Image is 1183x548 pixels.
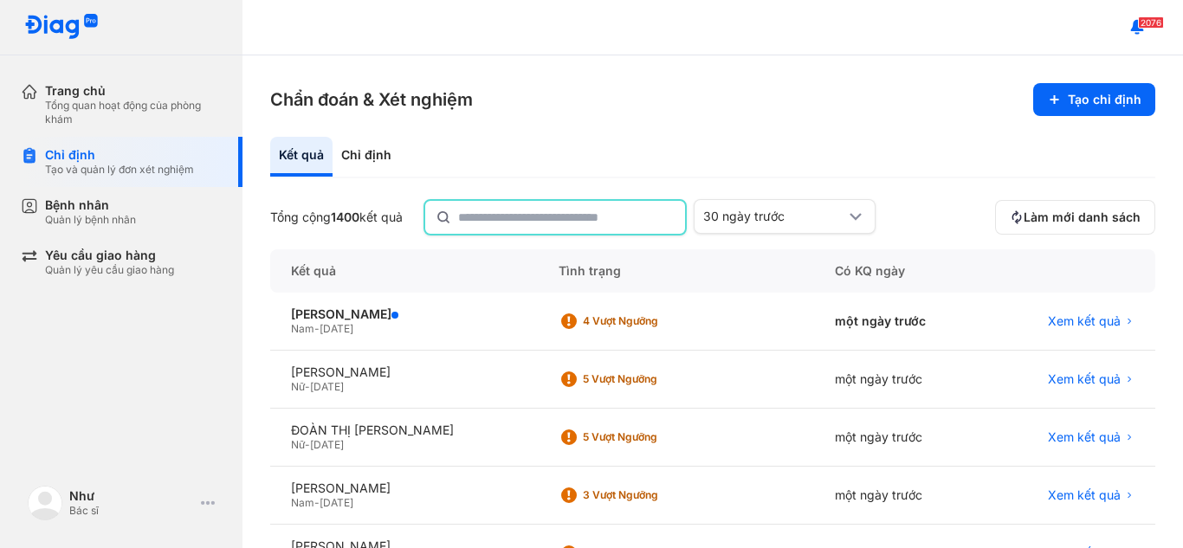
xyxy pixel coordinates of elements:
[28,486,62,520] img: logo
[995,200,1155,235] button: Làm mới danh sách
[320,496,353,509] span: [DATE]
[1033,83,1155,116] button: Tạo chỉ định
[1024,210,1141,225] span: Làm mới danh sách
[45,163,194,177] div: Tạo và quản lý đơn xét nghiệm
[291,480,517,496] div: [PERSON_NAME]
[583,314,721,328] div: 4 Vượt ngưỡng
[69,488,194,504] div: Như
[814,467,987,525] div: một ngày trước
[1048,371,1121,387] span: Xem kết quả
[270,210,403,225] div: Tổng cộng kết quả
[814,409,987,467] div: một ngày trước
[291,380,305,393] span: Nữ
[1048,429,1121,445] span: Xem kết quả
[270,137,333,177] div: Kết quả
[703,209,845,224] div: 30 ngày trước
[291,438,305,451] span: Nữ
[291,364,517,380] div: [PERSON_NAME]
[69,504,194,518] div: Bác sĩ
[583,372,721,386] div: 5 Vượt ngưỡng
[320,322,353,335] span: [DATE]
[45,99,222,126] div: Tổng quan hoạt động của phòng khám
[45,248,174,263] div: Yêu cầu giao hàng
[814,293,987,351] div: một ngày trước
[314,496,320,509] span: -
[1048,313,1121,329] span: Xem kết quả
[45,83,222,99] div: Trang chủ
[45,263,174,277] div: Quản lý yêu cầu giao hàng
[538,249,814,293] div: Tình trạng
[305,438,310,451] span: -
[1048,487,1121,503] span: Xem kết quả
[45,197,136,213] div: Bệnh nhân
[305,380,310,393] span: -
[45,147,194,163] div: Chỉ định
[291,306,517,322] div: [PERSON_NAME]
[314,322,320,335] span: -
[814,249,987,293] div: Có KQ ngày
[583,488,721,502] div: 3 Vượt ngưỡng
[291,322,314,335] span: Nam
[814,351,987,409] div: một ngày trước
[291,496,314,509] span: Nam
[310,380,344,393] span: [DATE]
[333,137,400,177] div: Chỉ định
[310,438,344,451] span: [DATE]
[1138,16,1164,29] span: 2076
[270,249,538,293] div: Kết quả
[45,213,136,227] div: Quản lý bệnh nhân
[583,430,721,444] div: 5 Vượt ngưỡng
[331,210,359,224] span: 1400
[24,14,99,41] img: logo
[270,87,473,112] h3: Chẩn đoán & Xét nghiệm
[291,422,517,438] div: ĐOÀN THỊ [PERSON_NAME]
